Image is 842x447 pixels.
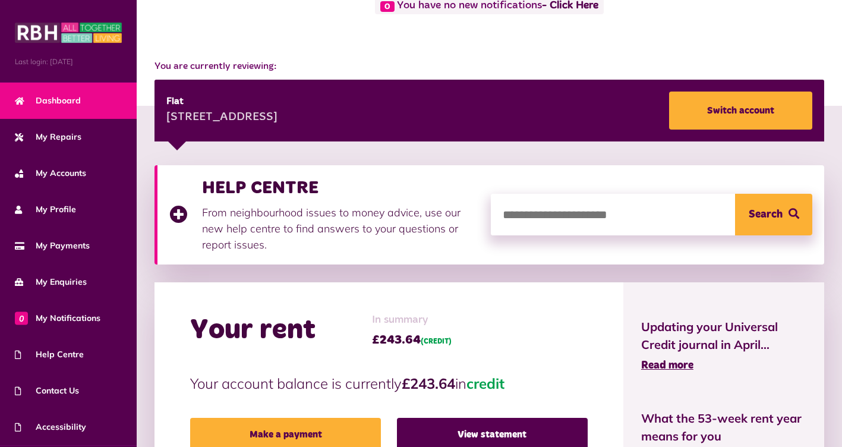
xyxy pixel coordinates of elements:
[154,59,824,74] span: You are currently reviewing:
[372,331,452,349] span: £243.64
[15,276,87,288] span: My Enquiries
[190,313,316,348] h2: Your rent
[735,194,812,235] button: Search
[15,311,28,325] span: 0
[15,348,84,361] span: Help Centre
[15,385,79,397] span: Contact Us
[15,312,100,325] span: My Notifications
[15,95,81,107] span: Dashboard
[641,360,693,371] span: Read more
[15,240,90,252] span: My Payments
[749,194,783,235] span: Search
[380,1,395,12] span: 0
[15,56,122,67] span: Last login: [DATE]
[15,167,86,180] span: My Accounts
[15,203,76,216] span: My Profile
[372,312,452,328] span: In summary
[15,21,122,45] img: MyRBH
[402,374,455,392] strong: £243.64
[466,374,504,392] span: credit
[542,1,598,11] a: - Click Here
[202,177,479,199] h3: HELP CENTRE
[166,109,277,127] div: [STREET_ADDRESS]
[641,410,806,445] span: What the 53-week rent year means for you
[641,318,806,374] a: Updating your Universal Credit journal in April... Read more
[15,131,81,143] span: My Repairs
[669,92,812,130] a: Switch account
[15,421,86,433] span: Accessibility
[641,318,806,354] span: Updating your Universal Credit journal in April...
[166,95,277,109] div: Flat
[421,338,452,345] span: (CREDIT)
[190,373,588,394] p: Your account balance is currently in
[202,204,479,253] p: From neighbourhood issues to money advice, use our new help centre to find answers to your questi...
